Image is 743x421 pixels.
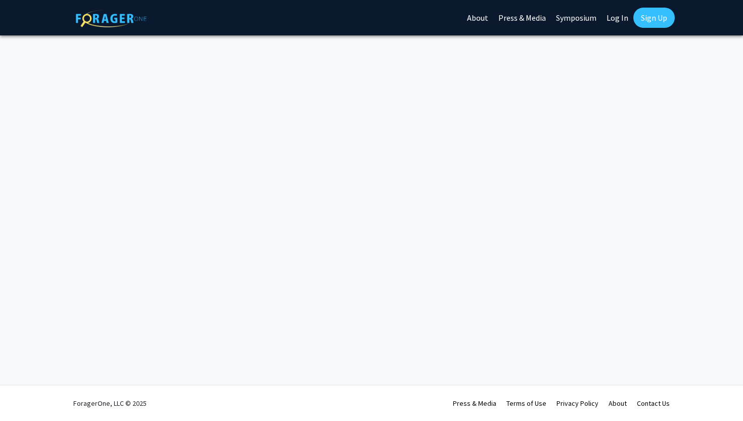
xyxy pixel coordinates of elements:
img: ForagerOne Logo [76,10,147,27]
a: Contact Us [637,399,670,408]
a: Privacy Policy [556,399,598,408]
a: Press & Media [453,399,496,408]
div: ForagerOne, LLC © 2025 [73,386,147,421]
a: Sign Up [633,8,675,28]
a: Terms of Use [506,399,546,408]
a: About [609,399,627,408]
